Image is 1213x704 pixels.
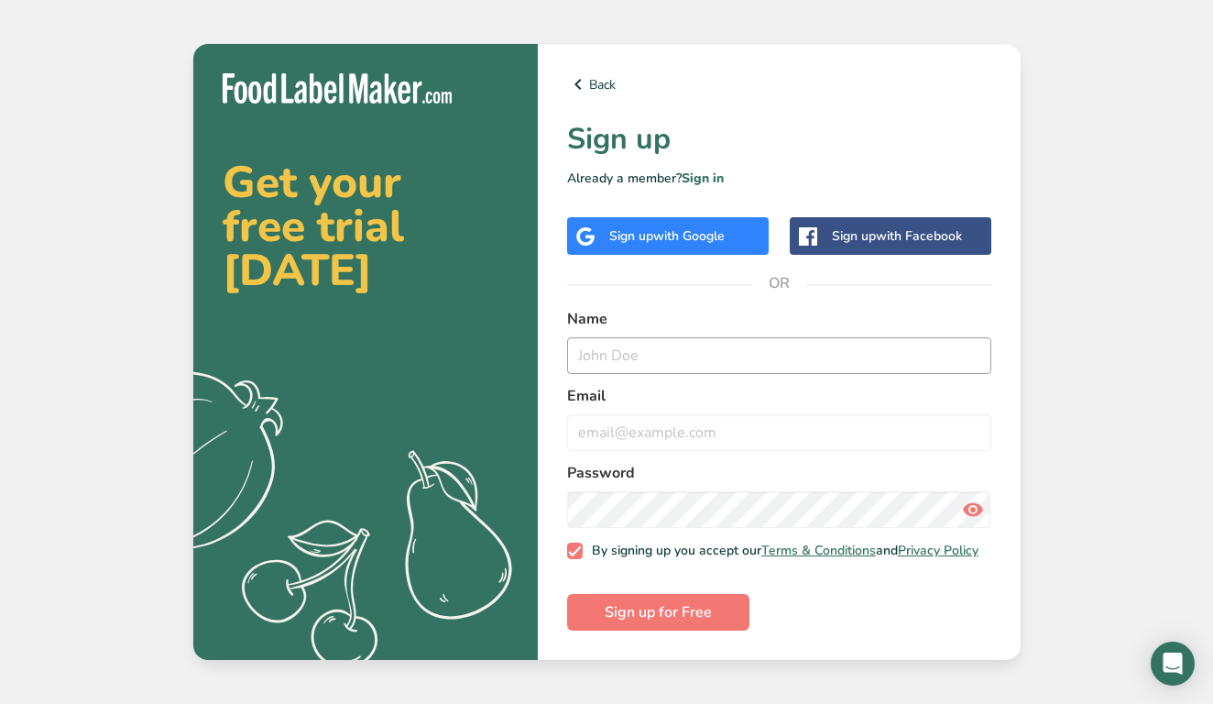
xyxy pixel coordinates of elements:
span: with Facebook [876,227,962,245]
input: John Doe [567,337,991,374]
p: Already a member? [567,169,991,188]
a: Terms & Conditions [761,542,876,559]
a: Privacy Policy [898,542,978,559]
label: Name [567,308,991,330]
a: Back [567,73,991,95]
label: Email [567,385,991,407]
img: Food Label Maker [223,73,452,104]
div: Sign up [609,226,725,246]
div: Sign up [832,226,962,246]
div: Open Intercom Messenger [1151,642,1195,686]
span: By signing up you accept our and [583,543,978,559]
h1: Sign up [567,117,991,161]
h2: Get your free trial [DATE] [223,160,508,292]
label: Password [567,462,991,484]
span: with Google [653,227,725,245]
span: OR [751,256,806,311]
a: Sign in [682,170,724,187]
span: Sign up for Free [605,601,712,623]
input: email@example.com [567,414,991,451]
button: Sign up for Free [567,594,749,631]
